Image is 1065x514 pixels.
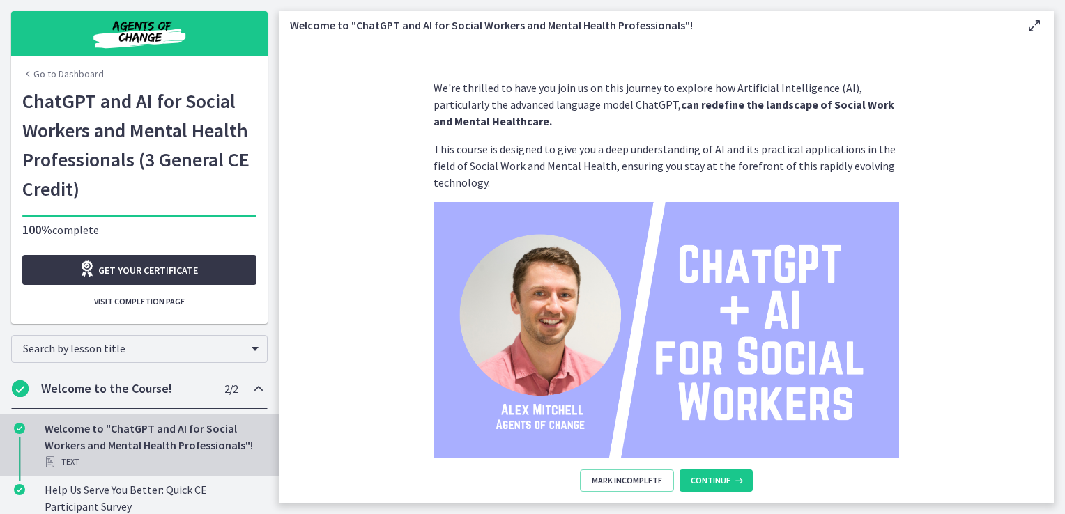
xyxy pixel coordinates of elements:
button: Visit completion page [22,290,256,313]
button: Continue [680,469,753,492]
a: Go to Dashboard [22,67,104,81]
i: Completed [14,423,25,434]
i: Completed [12,380,29,397]
p: We're thrilled to have you join us on this journey to explore how Artificial Intelligence (AI), p... [434,79,899,130]
span: Search by lesson title [23,341,245,355]
p: This course is designed to give you a deep understanding of AI and its practical applications in ... [434,141,899,191]
img: Agents of Change Social Work Test Prep [56,17,223,50]
span: 2 / 2 [224,380,238,397]
span: Get your certificate [98,262,198,279]
span: Continue [691,475,730,486]
a: Get your certificate [22,255,256,285]
div: Text [45,453,262,470]
span: 100% [22,221,52,237]
p: complete [22,221,256,238]
span: Mark Incomplete [592,475,662,486]
i: Completed [14,484,25,495]
button: Mark Incomplete [580,469,674,492]
h1: ChatGPT and AI for Social Workers and Mental Health Professionals (3 General CE Credit) [22,86,256,203]
h2: Welcome to the Course! [41,380,211,397]
span: Visit completion page [94,296,185,307]
div: Welcome to "ChatGPT and AI for Social Workers and Mental Health Professionals"! [45,420,262,470]
h3: Welcome to "ChatGPT and AI for Social Workers and Mental Health Professionals"! [290,17,1004,33]
div: Search by lesson title [11,335,268,363]
img: ChatGPT____AI__for_Social__Workers.png [434,202,899,464]
i: Opens in a new window [79,260,98,277]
